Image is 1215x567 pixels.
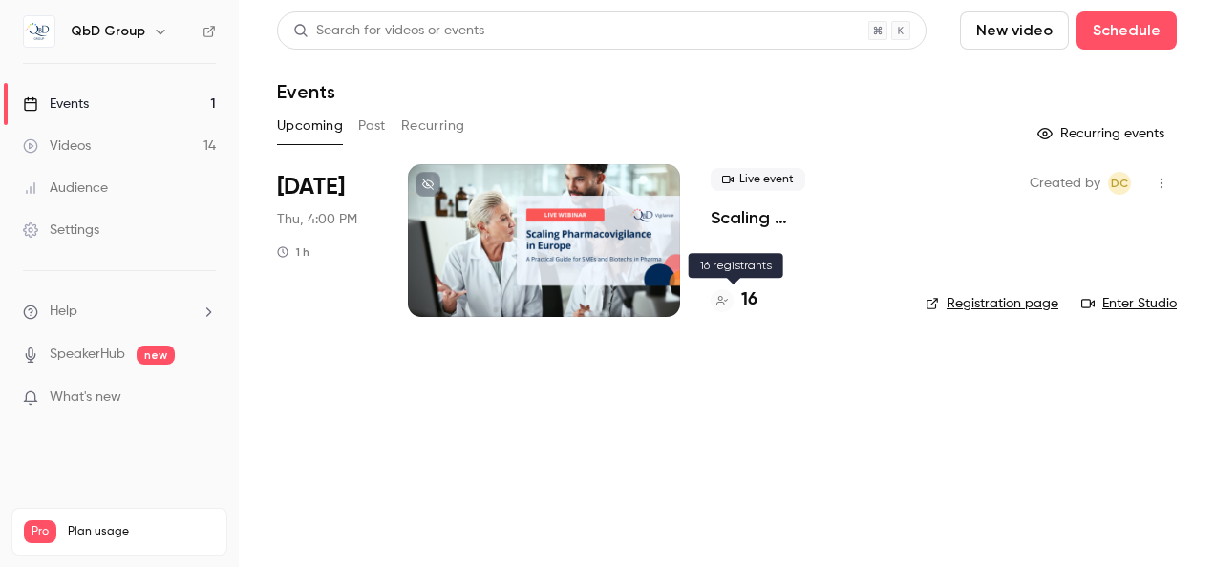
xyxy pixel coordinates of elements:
[137,346,175,365] span: new
[277,111,343,141] button: Upcoming
[24,520,56,543] span: Pro
[277,210,357,229] span: Thu, 4:00 PM
[960,11,1069,50] button: New video
[358,111,386,141] button: Past
[1108,172,1131,195] span: Daniel Cubero
[50,345,125,365] a: SpeakerHub
[1076,11,1177,50] button: Schedule
[71,22,145,41] h6: QbD Group
[277,172,345,202] span: [DATE]
[401,111,465,141] button: Recurring
[277,244,309,260] div: 1 h
[741,287,757,313] h4: 16
[293,21,484,41] div: Search for videos or events
[277,164,377,317] div: Nov 13 Thu, 4:00 PM (Europe/Madrid)
[711,168,805,191] span: Live event
[277,80,335,103] h1: Events
[711,287,757,313] a: 16
[23,302,216,322] li: help-dropdown-opener
[1081,294,1177,313] a: Enter Studio
[24,16,54,47] img: QbD Group
[926,294,1058,313] a: Registration page
[23,220,99,240] div: Settings
[50,302,77,322] span: Help
[50,388,121,408] span: What's new
[1029,118,1177,149] button: Recurring events
[711,206,895,229] a: Scaling Pharmacovigilance in [GEOGRAPHIC_DATA]: A Practical Guide for Pharma SMEs and Biotechs
[1030,172,1100,195] span: Created by
[23,94,89,114] div: Events
[23,178,108,198] div: Audience
[23,136,91,156] div: Videos
[1111,172,1128,195] span: DC
[68,524,215,539] span: Plan usage
[193,389,216,407] iframe: Noticeable Trigger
